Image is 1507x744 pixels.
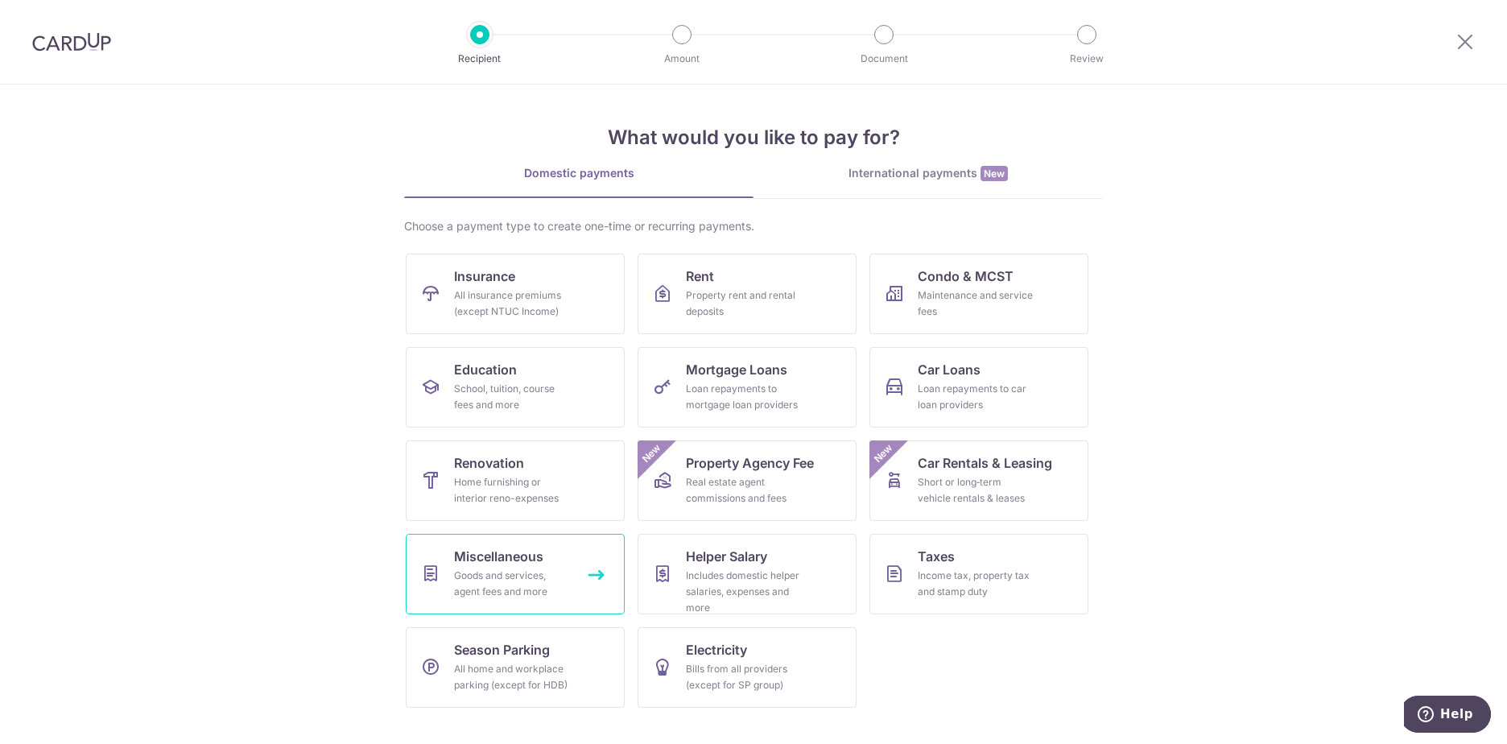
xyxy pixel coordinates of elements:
[918,360,981,379] span: Car Loans
[686,661,802,693] div: Bills from all providers (except for SP group)
[918,568,1034,600] div: Income tax, property tax and stamp duty
[404,123,1103,152] h4: What would you like to pay for?
[686,547,767,566] span: Helper Salary
[404,218,1103,234] div: Choose a payment type to create one-time or recurring payments.
[1404,696,1491,736] iframe: Opens a widget where you can find more information
[454,568,570,600] div: Goods and services, agent fees and more
[869,534,1088,614] a: TaxesIncome tax, property tax and stamp duty
[686,453,814,473] span: Property Agency Fee
[638,440,665,467] span: New
[918,453,1052,473] span: Car Rentals & Leasing
[918,474,1034,506] div: Short or long‑term vehicle rentals & leases
[870,440,897,467] span: New
[406,347,625,428] a: EducationSchool, tuition, course fees and more
[454,267,515,286] span: Insurance
[406,440,625,521] a: RenovationHome furnishing or interior reno-expenses
[918,267,1014,286] span: Condo & MCST
[686,381,802,413] div: Loan repayments to mortgage loan providers
[918,547,955,566] span: Taxes
[869,254,1088,334] a: Condo & MCSTMaintenance and service fees
[686,267,714,286] span: Rent
[406,627,625,708] a: Season ParkingAll home and workplace parking (except for HDB)
[638,627,857,708] a: ElectricityBills from all providers (except for SP group)
[406,534,625,614] a: MiscellaneousGoods and services, agent fees and more
[420,51,539,67] p: Recipient
[36,11,69,26] span: Help
[686,287,802,320] div: Property rent and rental deposits
[918,287,1034,320] div: Maintenance and service fees
[454,360,517,379] span: Education
[638,254,857,334] a: RentProperty rent and rental deposits
[406,254,625,334] a: InsuranceAll insurance premiums (except NTUC Income)
[638,534,857,614] a: Helper SalaryIncludes domestic helper salaries, expenses and more
[918,381,1034,413] div: Loan repayments to car loan providers
[686,568,802,616] div: Includes domestic helper salaries, expenses and more
[32,32,111,52] img: CardUp
[454,287,570,320] div: All insurance premiums (except NTUC Income)
[824,51,943,67] p: Document
[622,51,741,67] p: Amount
[638,347,857,428] a: Mortgage LoansLoan repayments to mortgage loan providers
[638,440,857,521] a: Property Agency FeeReal estate agent commissions and feesNew
[686,474,802,506] div: Real estate agent commissions and fees
[869,440,1088,521] a: Car Rentals & LeasingShort or long‑term vehicle rentals & leasesNew
[1027,51,1146,67] p: Review
[454,381,570,413] div: School, tuition, course fees and more
[454,547,543,566] span: Miscellaneous
[454,640,550,659] span: Season Parking
[454,474,570,506] div: Home furnishing or interior reno-expenses
[454,661,570,693] div: All home and workplace parking (except for HDB)
[753,165,1103,182] div: International payments
[454,453,524,473] span: Renovation
[981,166,1008,181] span: New
[869,347,1088,428] a: Car LoansLoan repayments to car loan providers
[686,640,747,659] span: Electricity
[404,165,753,181] div: Domestic payments
[686,360,787,379] span: Mortgage Loans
